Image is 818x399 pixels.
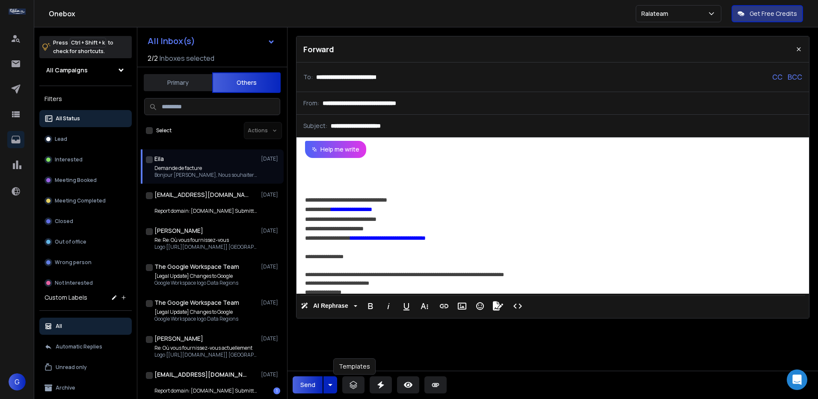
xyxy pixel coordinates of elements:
div: 1 [273,387,280,394]
button: G [9,373,26,390]
p: Bonjour [PERSON_NAME], Nous souhaiterions recevoir [154,172,257,179]
button: Bold (Ctrl+B) [362,298,379,315]
button: Out of office [39,233,132,250]
p: Closed [55,218,73,225]
p: Ralateam [641,9,672,18]
p: Logo [[URL][DOMAIN_NAME]] [GEOGRAPHIC_DATA], Vous venez de me contacter [154,244,257,250]
p: Meeting Booked [55,177,97,184]
button: Unread only [39,359,132,376]
img: logo [9,9,26,15]
p: Report domain: [DOMAIN_NAME] Submitter: [DOMAIN_NAME] [154,208,257,214]
button: Wrong person [39,254,132,271]
p: Forward [303,43,334,55]
p: Interested [55,156,83,163]
p: [DATE] [261,335,280,342]
h1: The Google Workspace Team [154,262,239,271]
button: All [39,318,132,335]
p: Unread only [56,364,87,371]
button: Meeting Booked [39,172,132,189]
p: All [56,323,62,330]
p: Press to check for shortcuts. [53,39,113,56]
h3: Filters [39,93,132,105]
button: Primary [144,73,212,92]
button: Closed [39,213,132,230]
span: AI Rephrase [311,302,350,310]
button: Archive [39,379,132,396]
button: Underline (Ctrl+U) [398,298,415,315]
h3: Inboxes selected [160,53,214,63]
p: Not Interested [55,280,93,286]
p: From: [303,99,319,107]
div: Templates [333,358,376,375]
p: [DATE] [261,155,280,162]
p: [DATE] [261,191,280,198]
button: Meeting Completed [39,192,132,209]
button: Italic (Ctrl+I) [380,298,397,315]
div: Open Intercom Messenger [787,369,807,390]
p: BCC [788,72,802,82]
h1: Onebox [49,9,636,19]
p: [Legal Update] Changes to Google [154,273,238,280]
p: Wrong person [55,259,92,266]
h1: All Inbox(s) [148,37,195,45]
p: [DATE] [261,371,280,378]
button: All Inbox(s) [141,33,282,50]
button: Not Interested [39,274,132,292]
p: Get Free Credits [750,9,797,18]
p: Re: Où vous fournissez-vous actuellement [154,345,257,351]
span: 2 / 2 [148,53,158,63]
button: Send [293,376,323,393]
h1: [PERSON_NAME] [154,226,203,235]
p: Google Workspace logo Data Regions [154,316,238,322]
p: Logo [[URL][DOMAIN_NAME]] [GEOGRAPHIC_DATA], Vous venez de me contacter [154,351,257,358]
p: Report domain: [DOMAIN_NAME] Submitter: [DOMAIN_NAME] [154,387,257,394]
button: All Status [39,110,132,127]
button: Get Free Credits [732,5,803,22]
p: Subject: [303,122,327,130]
p: [DATE] [261,263,280,270]
p: All Status [56,115,80,122]
button: Others [212,72,281,93]
h1: All Campaigns [46,66,88,74]
p: [Legal Update] Changes to Google [154,309,238,316]
h1: The Google Workspace Team [154,298,239,307]
button: Help me write [305,141,366,158]
button: All Campaigns [39,62,132,79]
button: Lead [39,131,132,148]
button: Insert Link (Ctrl+K) [436,298,452,315]
button: Emoticons [472,298,488,315]
p: Demande de facture [154,165,257,172]
h1: Eila [154,155,164,163]
button: Signature [490,298,506,315]
p: Google Workspace logo Data Regions [154,280,238,286]
span: Ctrl + Shift + k [70,38,106,48]
button: AI Rephrase [299,298,359,315]
p: Archive [56,384,75,391]
button: Interested [39,151,132,168]
p: Out of office [55,238,86,245]
p: To: [303,73,313,81]
button: Insert Image (Ctrl+P) [454,298,470,315]
button: Automatic Replies [39,338,132,355]
h1: [EMAIL_ADDRESS][DOMAIN_NAME] [154,191,249,199]
p: Automatic Replies [56,343,102,350]
h1: [EMAIL_ADDRESS][DOMAIN_NAME] [154,370,249,379]
p: Meeting Completed [55,197,106,204]
p: Lead [55,136,67,143]
p: CC [772,72,782,82]
h3: Custom Labels [44,293,87,302]
p: [DATE] [261,227,280,234]
p: Re: Re: Où vous fournissez-vous [154,237,257,244]
p: [DATE] [261,299,280,306]
h1: [PERSON_NAME] [154,334,203,343]
label: Select [156,127,172,134]
button: Code View [510,298,526,315]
